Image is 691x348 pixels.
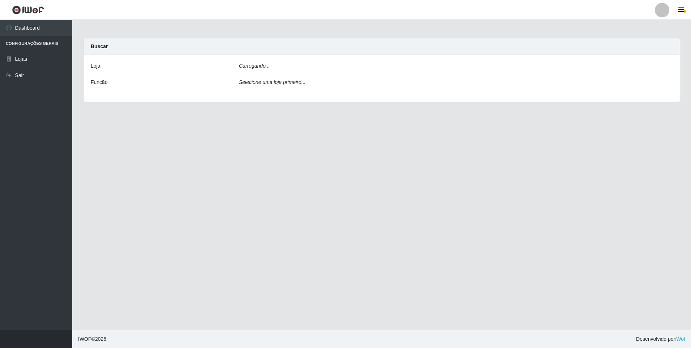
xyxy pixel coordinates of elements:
label: Função [91,78,108,86]
img: CoreUI Logo [12,5,44,14]
strong: Buscar [91,43,108,49]
span: Desenvolvido por [636,335,685,343]
span: IWOF [78,336,91,342]
i: Selecione uma loja primeiro... [239,79,305,85]
label: Loja [91,62,100,70]
span: © 2025 . [78,335,108,343]
i: Carregando... [239,63,270,69]
a: iWof [675,336,685,342]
